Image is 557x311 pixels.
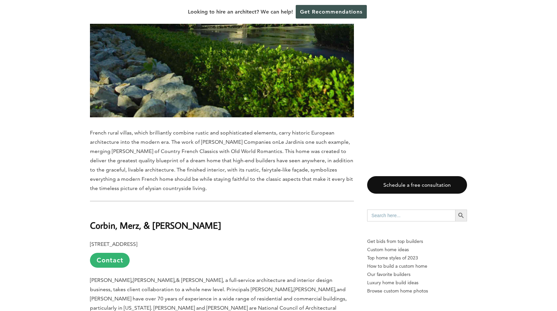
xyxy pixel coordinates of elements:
p: Get bids from top builders [367,237,467,246]
a: Top home styles of 2023 [367,254,467,262]
a: Custom home ideas [367,246,467,254]
strong: , [174,277,176,283]
a: Get Recommendations [296,5,367,19]
a: Contact [90,253,130,268]
svg: Search [457,212,465,219]
a: Schedule a free consultation [367,176,467,194]
a: Browse custom home photos [367,287,467,295]
input: Search here... [367,210,455,221]
strong: , [131,277,133,283]
a: Our favorite builders [367,270,467,279]
span: French rural villas, which brilliantly combine rustic and sophisticated elements, carry historic ... [90,130,334,145]
strong: , [335,286,337,292]
span: Le Jardin [278,139,300,145]
a: How to build a custom home [367,262,467,270]
a: Luxury home build ideas [367,279,467,287]
b: Corbin, Merz, & [PERSON_NAME] [90,219,221,231]
b: [STREET_ADDRESS] [90,241,137,247]
strong: , [292,286,294,292]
